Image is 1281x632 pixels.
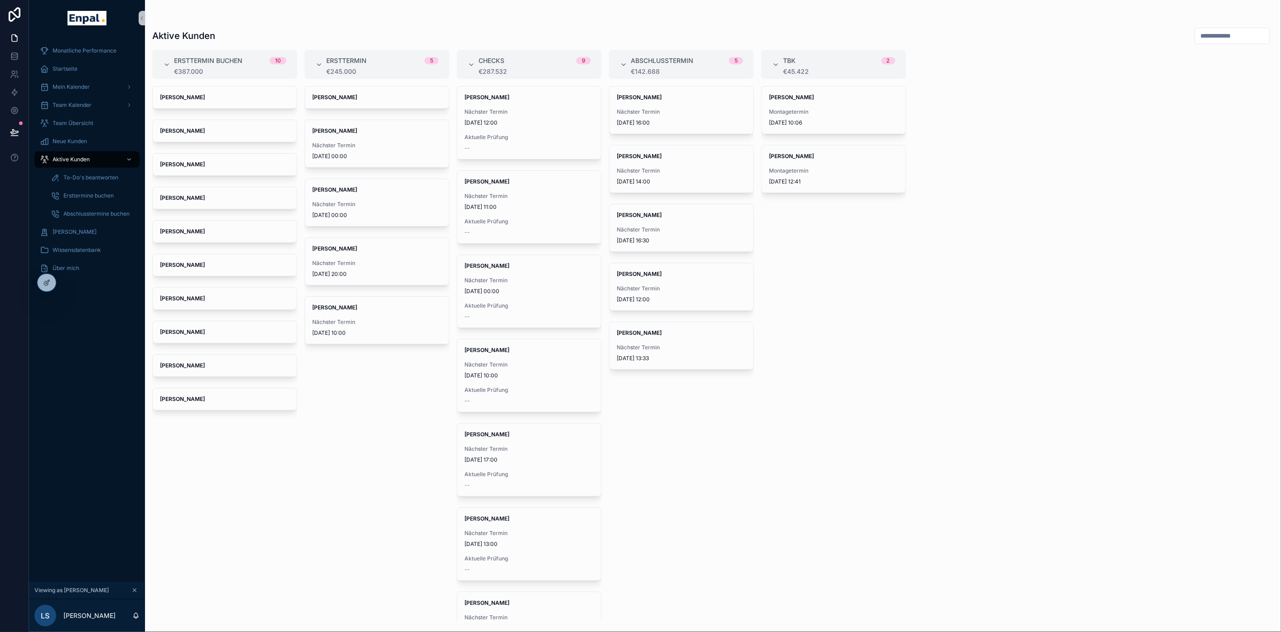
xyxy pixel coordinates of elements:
div: 10 [275,57,281,64]
a: [PERSON_NAME]Nächster Termin[DATE] 14:00 [609,145,754,193]
span: Abschlusstermin [631,56,693,65]
span: -- [464,313,470,320]
span: [DATE] 13:00 [464,540,594,548]
span: Aktuelle Prüfung [464,555,594,562]
a: [PERSON_NAME]Montagetermin[DATE] 12:41 [761,145,906,193]
span: Nächster Termin [312,201,442,208]
a: [PERSON_NAME] [34,224,140,240]
strong: [PERSON_NAME] [312,186,357,193]
strong: [PERSON_NAME] [312,127,357,134]
a: [PERSON_NAME]Nächster Termin[DATE] 10:00Aktuelle Prüfung-- [457,339,602,412]
span: -- [464,145,470,152]
strong: [PERSON_NAME] [160,261,205,268]
img: App logo [68,11,106,25]
p: [PERSON_NAME] [63,611,116,620]
span: [DATE] 00:00 [312,153,442,160]
a: Monatliche Performance [34,43,140,59]
span: Nächster Termin [312,318,442,326]
span: -- [464,397,470,405]
strong: [PERSON_NAME] [617,212,662,218]
a: Team Kalender [34,97,140,113]
a: Startseite [34,61,140,77]
span: Ersttermin [326,56,367,65]
span: Monatliche Performance [53,47,116,54]
span: Nächster Termin [617,108,746,116]
a: [PERSON_NAME]Nächster Termin[DATE] 10:00 [305,296,450,344]
span: Über mich [53,265,79,272]
strong: [PERSON_NAME] [464,178,509,185]
strong: [PERSON_NAME] [769,94,814,101]
a: [PERSON_NAME] [152,287,297,310]
strong: [PERSON_NAME] [464,515,509,522]
div: 5 [735,57,738,64]
span: Neue Kunden [53,138,87,145]
a: [PERSON_NAME] [152,321,297,343]
span: Aktuelle Prüfung [464,218,594,225]
span: [DATE] 16:30 [617,237,746,244]
strong: [PERSON_NAME] [617,270,662,277]
span: Nächster Termin [464,108,594,116]
span: -- [464,566,470,573]
a: [PERSON_NAME] [305,86,450,109]
a: [PERSON_NAME]Nächster Termin[DATE] 20:00 [305,237,450,285]
span: [DATE] 00:00 [312,212,442,219]
span: Nächster Termin [617,285,746,292]
a: [PERSON_NAME]Montagetermin[DATE] 10:06 [761,86,906,134]
a: [PERSON_NAME]Nächster Termin[DATE] 00:00 [305,179,450,227]
a: [PERSON_NAME] [152,388,297,410]
strong: [PERSON_NAME] [160,295,205,302]
div: €245.000 [326,68,439,75]
div: 9 [582,57,585,64]
a: [PERSON_NAME] [152,220,297,243]
a: [PERSON_NAME]Nächster Termin[DATE] 12:00Aktuelle Prüfung-- [457,86,602,159]
a: [PERSON_NAME]Nächster Termin[DATE] 13:00Aktuelle Prüfung-- [457,507,602,581]
span: [DATE] 17:00 [464,456,594,463]
span: TBK [783,56,796,65]
strong: [PERSON_NAME] [160,362,205,369]
div: €142.688 [631,68,743,75]
strong: [PERSON_NAME] [464,431,509,438]
a: [PERSON_NAME]Nächster Termin[DATE] 13:33 [609,322,754,370]
a: [PERSON_NAME]Nächster Termin[DATE] 16:30 [609,204,754,252]
span: Aktuelle Prüfung [464,386,594,394]
a: [PERSON_NAME] [152,254,297,276]
strong: [PERSON_NAME] [160,161,205,168]
strong: [PERSON_NAME] [464,94,509,101]
span: Nächster Termin [312,142,442,149]
span: Mein Kalender [53,83,90,91]
span: -- [464,229,470,236]
span: Nächster Termin [312,260,442,267]
span: LS [41,610,50,621]
span: Ersttermin buchen [174,56,242,65]
strong: [PERSON_NAME] [160,328,205,335]
span: [PERSON_NAME] [53,228,97,236]
span: Team Übersicht [53,120,93,127]
strong: [PERSON_NAME] [312,245,357,252]
span: Abschlusstermine buchen [63,210,130,217]
a: Über mich [34,260,140,276]
a: To-Do's beantworten [45,169,140,186]
span: Viewing as [PERSON_NAME] [34,587,109,594]
span: Nächster Termin [464,614,594,621]
a: Team Übersicht [34,115,140,131]
span: Aktuelle Prüfung [464,471,594,478]
h1: Aktive Kunden [152,29,215,42]
strong: [PERSON_NAME] [464,262,509,269]
strong: [PERSON_NAME] [617,94,662,101]
span: Team Kalender [53,101,92,109]
span: Aktuelle Prüfung [464,134,594,141]
strong: [PERSON_NAME] [160,94,205,101]
span: [DATE] 12:00 [617,296,746,303]
a: Aktive Kunden [34,151,140,168]
span: [DATE] 14:00 [617,178,746,185]
a: Neue Kunden [34,133,140,150]
span: Checks [479,56,504,65]
span: -- [464,482,470,489]
span: Aktuelle Prüfung [464,302,594,309]
strong: [PERSON_NAME] [160,396,205,402]
span: Nächster Termin [617,226,746,233]
span: Nächster Termin [464,445,594,453]
strong: [PERSON_NAME] [160,127,205,134]
a: Mein Kalender [34,79,140,95]
span: [DATE] 10:06 [769,119,899,126]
